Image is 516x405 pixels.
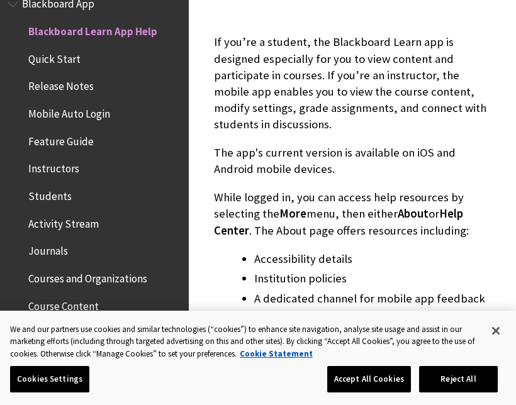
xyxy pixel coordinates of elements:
[28,186,72,203] span: Students
[28,241,68,258] span: Journals
[214,189,491,239] p: While logged in, you can access help resources by selecting the menu, then either or . The About ...
[398,206,429,221] span: About
[10,366,89,392] button: Cookies Settings
[28,48,81,65] span: Quick Start
[214,145,491,177] p: The app's current version is available on iOS and Android mobile devices.
[28,76,94,93] span: Release Notes
[254,270,491,287] li: Institution policies
[28,296,99,313] span: Course Content
[279,206,306,221] span: More
[28,21,157,38] span: Blackboard Learn App Help
[254,290,491,308] li: A dedicated channel for mobile app feedback
[10,323,480,360] div: We and our partners use cookies and similar technologies (“cookies”) to enhance site navigation, ...
[28,268,147,285] span: Courses and Organizations
[240,348,313,359] a: More information about your privacy, opens in a new tab
[28,103,110,120] span: Mobile Auto Login
[214,34,491,133] p: If you’re a student, the Blackboard Learn app is designed especially for you to view content and ...
[254,309,491,327] li: Privacy policies
[482,317,510,345] button: Close
[28,213,99,230] span: Activity Stream
[254,250,491,268] li: Accessibility details
[419,366,498,392] button: Reject All
[327,366,411,392] button: Accept All Cookies
[28,158,79,175] span: Instructors
[214,206,463,237] span: Help Center
[28,131,94,148] span: Feature Guide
